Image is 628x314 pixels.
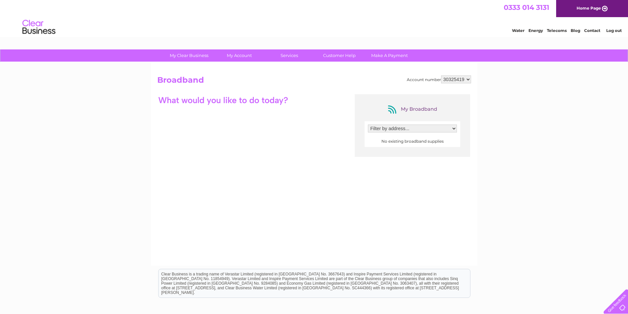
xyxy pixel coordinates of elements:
[212,49,266,62] a: My Account
[312,49,367,62] a: Customer Help
[262,49,316,62] a: Services
[504,3,549,12] a: 0333 014 3131
[571,28,580,33] a: Blog
[584,28,600,33] a: Contact
[407,75,471,83] div: Account number
[157,75,471,88] h2: Broadband
[512,28,524,33] a: Water
[547,28,567,33] a: Telecoms
[368,139,457,144] center: No existing broadband supplies
[362,49,417,62] a: Make A Payment
[528,28,543,33] a: Energy
[386,104,439,115] div: My Broadband
[162,49,216,62] a: My Clear Business
[22,17,56,37] img: logo.png
[159,4,470,32] div: Clear Business is a trading name of Verastar Limited (registered in [GEOGRAPHIC_DATA] No. 3667643...
[606,28,622,33] a: Log out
